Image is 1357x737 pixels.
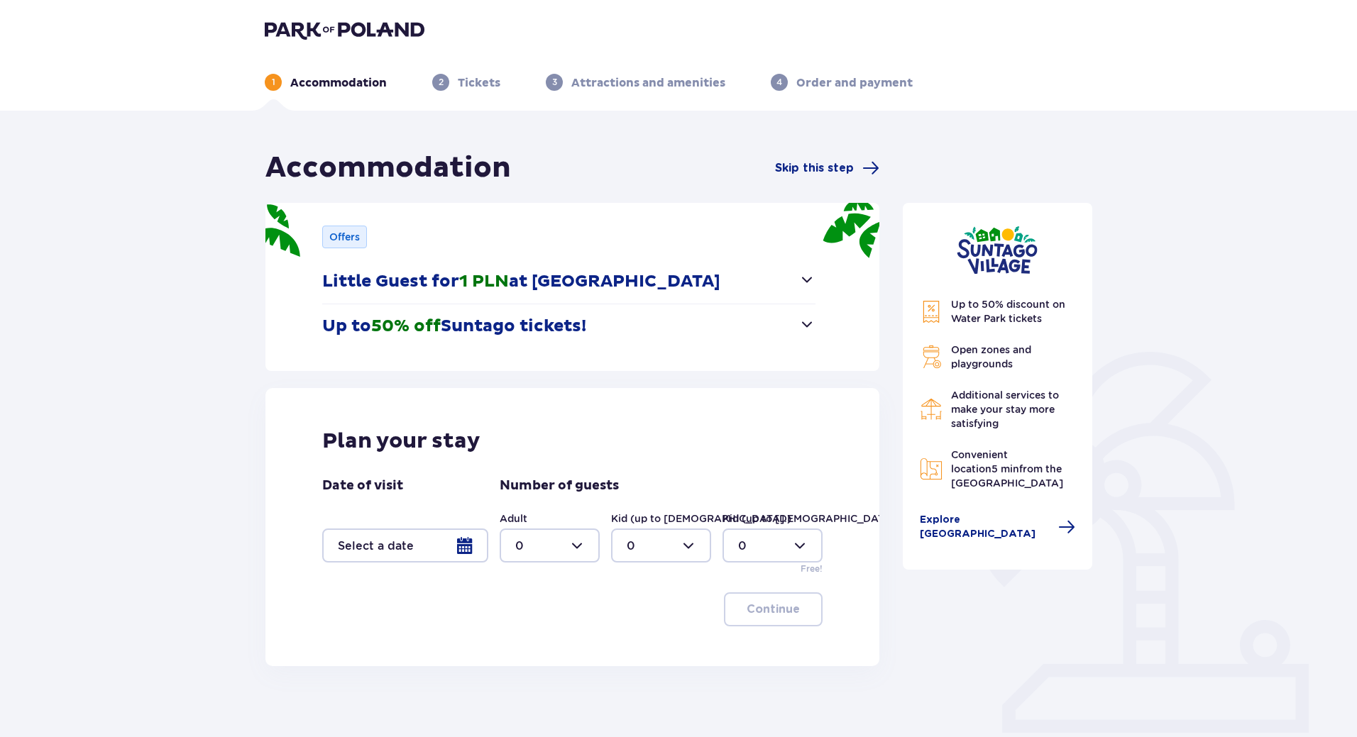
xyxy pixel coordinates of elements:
span: 50% off [371,316,441,337]
button: Little Guest for1 PLNat [GEOGRAPHIC_DATA] [322,260,815,304]
a: Explore [GEOGRAPHIC_DATA] [920,513,1076,541]
p: 3 [552,76,557,89]
span: Skip this step [775,160,854,176]
p: Number of guests [500,477,619,494]
label: Kid (up to [DEMOGRAPHIC_DATA].) [723,511,903,526]
h1: Accommodation [265,150,511,186]
button: Continue [724,592,823,626]
img: Map Icon [920,458,943,480]
p: Attractions and amenities [571,75,725,91]
p: Tickets [458,75,500,91]
span: Additional services to make your stay more satisfying [951,389,1059,429]
span: 1 PLN [459,271,509,292]
span: Open zones and playgrounds [951,344,1031,370]
p: Date of visit [322,477,403,494]
p: Free! [801,563,823,575]
p: Order and payment [796,75,913,91]
div: 2Tickets [432,74,500,91]
span: 5 min [991,463,1019,475]
div: 1Accommodation [265,74,387,91]
p: 1 [272,76,275,89]
span: Explore [GEOGRAPHIC_DATA] [920,513,1050,541]
p: Offers [329,230,360,244]
img: Restaurant Icon [920,398,943,421]
p: 4 [776,76,782,89]
p: Accommodation [290,75,387,91]
p: Up to Suntago tickets! [322,316,586,337]
img: Grill Icon [920,345,943,368]
p: Continue [747,602,800,617]
p: 2 [439,76,444,89]
img: Suntago Village [957,226,1038,275]
label: Adult [500,511,527,526]
a: Skip this step [775,160,879,177]
span: Up to 50% discount on Water Park tickets [951,299,1065,324]
span: Convenient location from the [GEOGRAPHIC_DATA] [951,449,1063,489]
button: Up to50% offSuntago tickets! [322,304,815,348]
img: Discount Icon [920,300,943,323]
p: Plan your stay [322,428,480,455]
img: Park of Poland logo [265,20,424,40]
p: Little Guest for at [GEOGRAPHIC_DATA] [322,271,720,292]
div: 3Attractions and amenities [546,74,725,91]
label: Kid (up to [DEMOGRAPHIC_DATA].) [611,511,791,526]
div: 4Order and payment [771,74,913,91]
